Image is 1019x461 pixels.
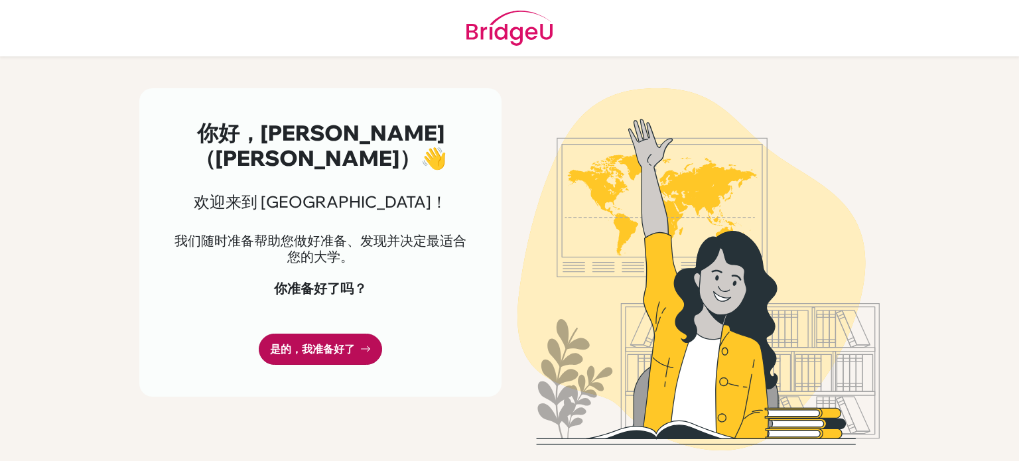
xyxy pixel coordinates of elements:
font: 我们随时准备帮助您做好准备、发现并决定最适合您的大学。 [174,232,466,265]
font: 是的，我准备好了 [270,342,355,355]
font: 你好，[PERSON_NAME]（[PERSON_NAME]）👋 [194,119,447,171]
font: 欢迎来到 [GEOGRAPHIC_DATA]！ [194,192,447,212]
a: 是的，我准备好了 [259,334,382,365]
font: 你准备好了吗？ [274,280,367,296]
